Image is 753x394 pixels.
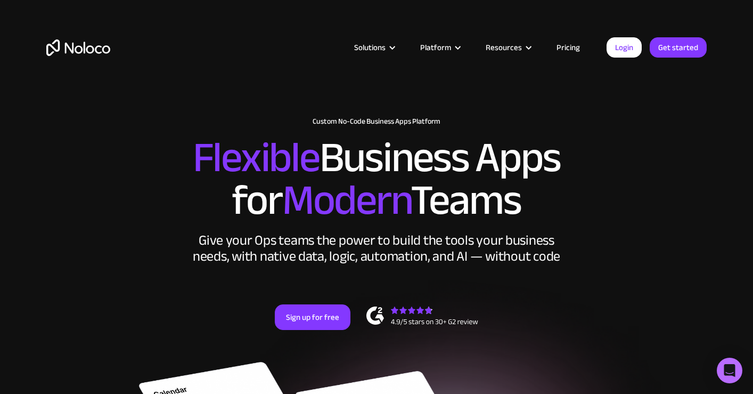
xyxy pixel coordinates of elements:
[607,37,642,58] a: Login
[282,160,411,240] span: Modern
[275,304,350,330] a: Sign up for free
[341,41,407,54] div: Solutions
[46,117,707,126] h1: Custom No-Code Business Apps Platform
[354,41,386,54] div: Solutions
[543,41,593,54] a: Pricing
[190,232,563,264] div: Give your Ops teams the power to build the tools your business needs, with native data, logic, au...
[193,118,320,197] span: Flexible
[46,39,110,56] a: home
[46,136,707,222] h2: Business Apps for Teams
[486,41,522,54] div: Resources
[407,41,472,54] div: Platform
[650,37,707,58] a: Get started
[472,41,543,54] div: Resources
[420,41,451,54] div: Platform
[717,358,742,383] div: Open Intercom Messenger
